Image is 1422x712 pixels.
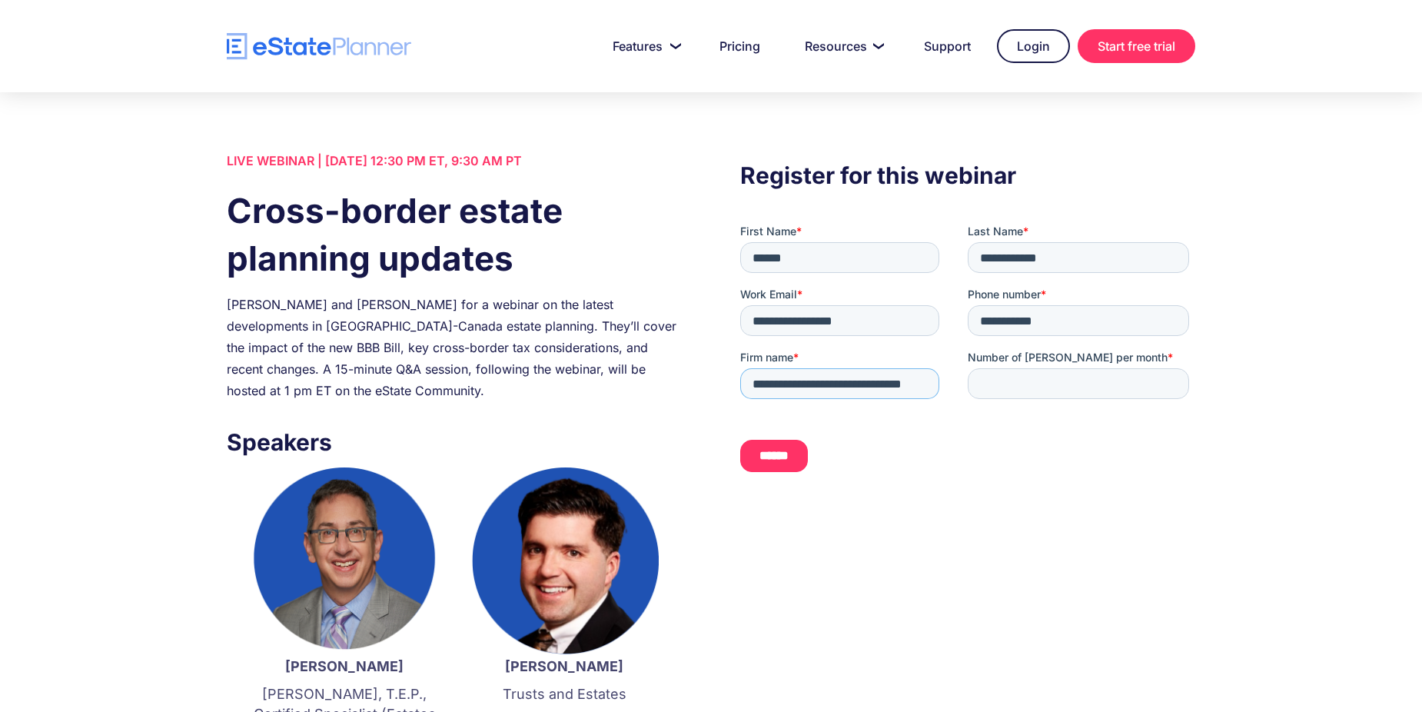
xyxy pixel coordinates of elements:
a: home [227,33,411,60]
h3: Register for this webinar [740,158,1195,193]
iframe: Form 0 [740,224,1195,485]
a: Support [905,31,989,62]
h1: Cross-border estate planning updates [227,187,682,282]
strong: [PERSON_NAME] [505,658,623,674]
strong: [PERSON_NAME] [285,658,404,674]
a: Pricing [701,31,779,62]
h3: Speakers [227,424,682,460]
p: Trusts and Estates [470,684,659,704]
a: Resources [786,31,898,62]
div: [PERSON_NAME] and [PERSON_NAME] for a webinar on the latest developments in [GEOGRAPHIC_DATA]-Can... [227,294,682,401]
a: Features [594,31,693,62]
a: Login [997,29,1070,63]
a: Start free trial [1078,29,1195,63]
div: LIVE WEBINAR | [DATE] 12:30 PM ET, 9:30 AM PT [227,150,682,171]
